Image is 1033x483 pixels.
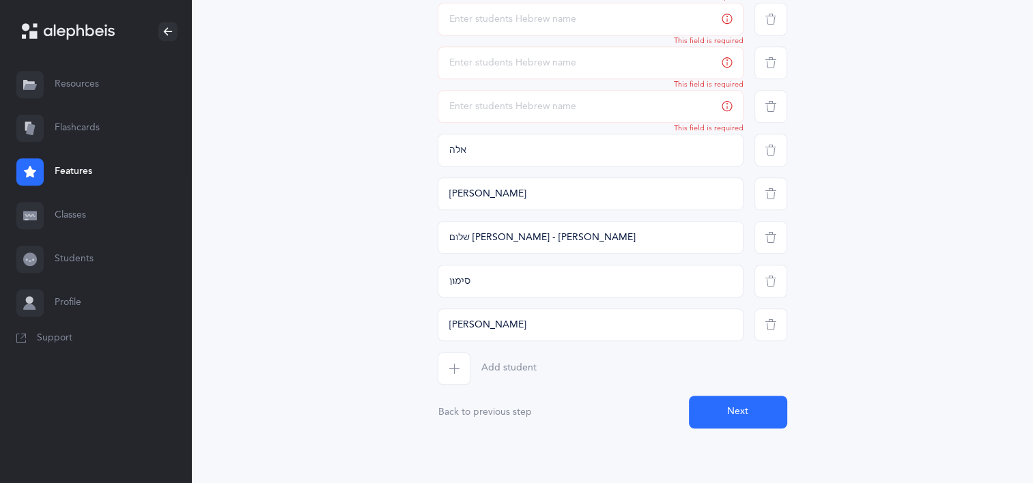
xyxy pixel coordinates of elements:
span: This field is required [674,123,744,132]
input: Enter students Hebrew name [438,308,744,341]
input: Enter students Hebrew name [438,177,744,210]
button: Next [689,396,787,428]
button: Add student [438,352,537,385]
input: Enter students Hebrew name [438,46,744,79]
input: Enter students Hebrew name [438,265,744,297]
input: Enter students Hebrew name [438,3,744,35]
input: Enter students Hebrew name [438,134,744,166]
input: Enter students Hebrew name [438,221,744,254]
span: This field is required [674,36,744,45]
button: Back to previous step [438,407,533,418]
span: This field is required [674,80,744,89]
input: Enter students Hebrew name [438,90,744,123]
span: Add student [481,362,537,375]
span: Support [37,332,72,345]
